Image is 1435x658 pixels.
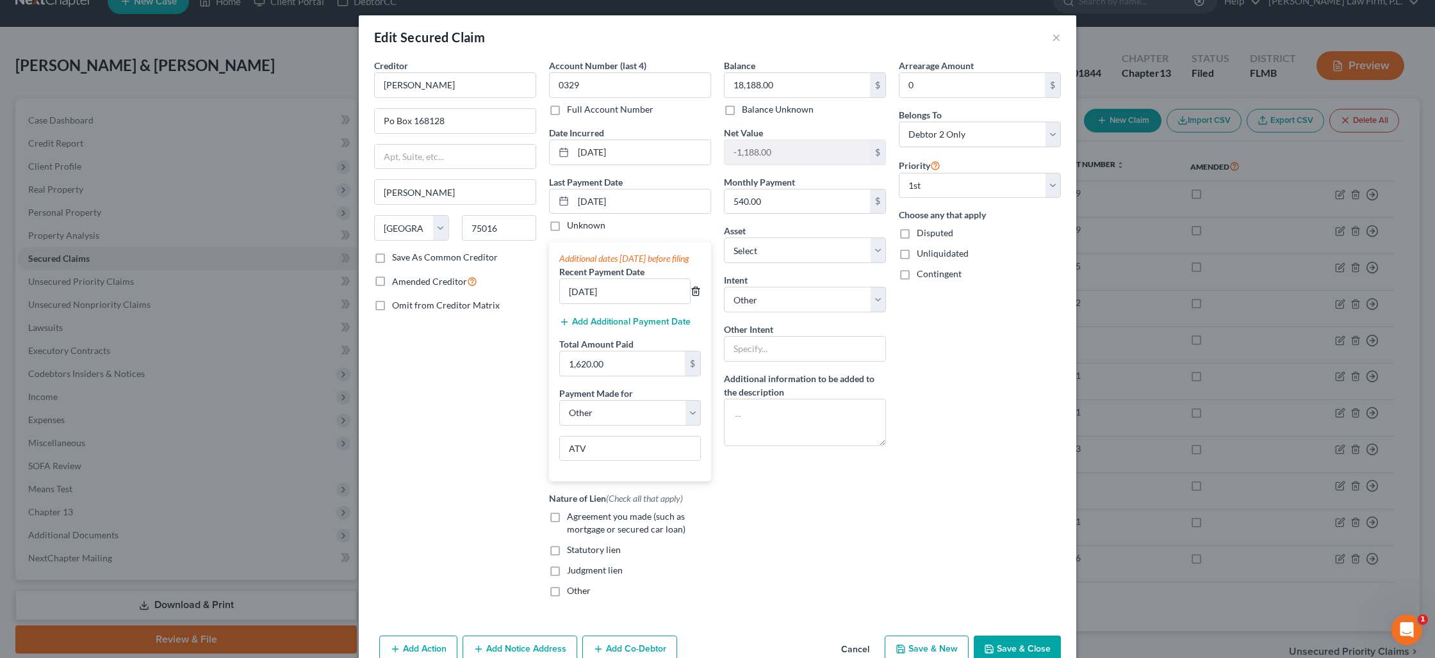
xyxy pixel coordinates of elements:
[375,180,536,204] input: Enter city...
[549,492,683,505] label: Nature of Lien
[549,59,646,72] label: Account Number (last 4)
[567,544,621,555] span: Statutory lien
[725,189,870,214] input: 0.00
[899,208,1061,221] label: Choose any that apply
[392,251,498,264] label: Save As Common Creditor
[567,103,653,116] label: Full Account Number
[917,248,969,259] span: Unliquidated
[375,145,536,169] input: Apt, Suite, etc...
[870,189,885,214] div: $
[549,175,623,189] label: Last Payment Date
[899,109,942,120] span: Belongs To
[392,300,500,310] span: Omit from Creditor Matrix
[375,109,536,133] input: Enter address...
[559,317,691,327] button: Add Additional Payment Date
[573,140,710,164] input: MM/DD/YYYY
[725,73,870,97] input: 0.00
[374,72,536,98] input: Search creditor by name...
[917,227,953,238] span: Disputed
[1045,73,1060,97] div: $
[606,493,683,504] span: (Check all that apply)
[567,219,605,232] label: Unknown
[917,268,962,279] span: Contingent
[724,59,755,72] label: Balance
[1052,29,1061,45] button: ×
[724,225,746,236] span: Asset
[559,337,634,351] label: Total Amount Paid
[559,265,644,278] label: Recent Payment Date
[724,126,763,140] label: Net Value
[560,279,690,303] input: --
[549,126,604,140] label: Date Incurred
[560,351,685,376] input: 0.00
[899,73,1045,97] input: 0.00
[392,276,467,287] span: Amended Creditor
[742,103,814,116] label: Balance Unknown
[724,336,886,362] input: Specify...
[724,273,748,287] label: Intent
[559,252,701,265] div: Additional dates [DATE] before filing
[724,372,886,399] label: Additional information to be added to the description
[374,28,485,46] div: Edit Secured Claim
[559,387,633,400] label: Payment Made for
[549,72,711,98] input: XXXX
[870,73,885,97] div: $
[462,215,537,241] input: Enter zip...
[573,189,710,214] input: MM/DD/YYYY
[567,565,623,575] span: Judgment lien
[724,323,773,336] label: Other Intent
[725,140,870,164] input: 0.00
[685,351,700,376] div: $
[1391,614,1422,645] iframe: Intercom live chat
[567,511,685,534] span: Agreement you made (such as mortgage or secured car loan)
[560,437,700,461] input: Specify...
[374,60,408,71] span: Creditor
[724,175,795,189] label: Monthly Payment
[899,157,940,173] label: Priority
[1418,614,1428,625] span: 1
[567,585,591,596] span: Other
[899,59,974,72] label: Arrearage Amount
[870,140,885,164] div: $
